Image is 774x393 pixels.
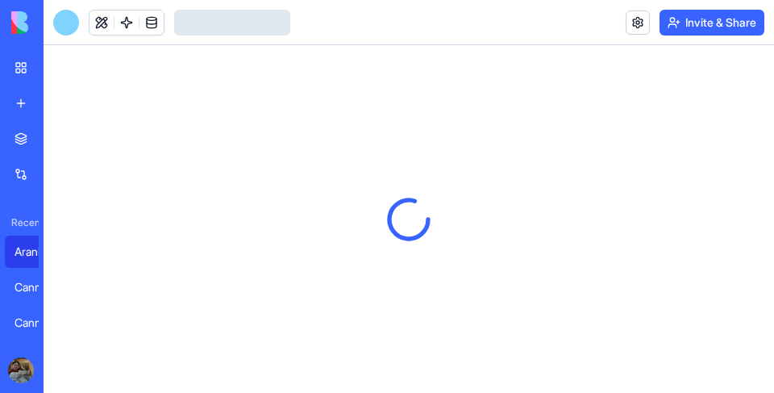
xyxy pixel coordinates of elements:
a: Cannabis Clinic KPI Tracker [5,271,69,303]
a: Cannabis Supply KPI Tracker [5,307,69,339]
div: Cannabis Clinic KPI Tracker [15,279,60,295]
span: Recent [5,216,39,229]
img: ACg8ocLckqTCADZMVyP0izQdSwexkWcE6v8a1AEXwgvbafi3xFy3vSx8=s96-c [8,357,34,383]
div: Cannabis Supply KPI Tracker [15,315,60,331]
img: logo [11,11,111,34]
button: Invite & Share [660,10,764,36]
div: Arankan Production Tracker [15,244,60,260]
a: Arankan Production Tracker [5,236,69,268]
